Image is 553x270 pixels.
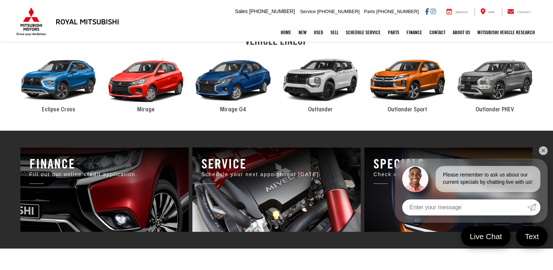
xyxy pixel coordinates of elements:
a: 2024 Mitsubishi Eclipse Cross Eclipse Cross [15,51,102,114]
a: Schedule Service: Opens in a new tab [342,23,384,41]
span: Eclipse Cross [42,107,75,113]
p: Schedule your next appointment [DATE]. [201,171,352,178]
span: Outlander PHEV [476,107,514,113]
div: 2024 Mitsubishi Mirage G4 [189,51,277,110]
span: Service [300,9,316,14]
h3: Finance [29,156,180,171]
div: 2024 Mitsubishi Eclipse Cross [15,51,102,110]
a: 2024 Mitsubishi Outlander Outlander [277,51,364,114]
span: Sales [235,8,248,14]
a: Facebook: Click to visit our Facebook page [425,8,429,14]
a: Home [277,23,295,41]
img: Mitsubishi [15,7,48,36]
span: [PHONE_NUMBER] [249,8,295,14]
a: Mitsubishi Vehicle Research [474,23,538,41]
h3: Royal Mitsubishi [56,17,119,25]
a: Royal Mitsubishi | Baton Rouge, LA Royal Mitsubishi | Baton Rouge, LA Royal Mitsubishi | Baton Ro... [192,147,361,232]
a: Service [441,8,473,15]
a: 2024 Mitsubishi Mirage G4 Mirage G4 [189,51,277,114]
a: Text [516,226,548,246]
h2: VEHICLE LINEUP [15,35,538,47]
a: About Us [449,23,474,41]
img: Agent profile photo [402,166,428,192]
span: Service [455,11,468,14]
a: Submit [527,199,540,215]
div: 2024 Mitsubishi Mirage [102,51,189,110]
a: Royal Mitsubishi | Baton Rouge, LA Royal Mitsubishi | Baton Rouge, LA Royal Mitsubishi | Baton Ro... [20,147,189,232]
a: 2024 Mitsubishi Outlander PHEV Outlander PHEV [451,51,538,114]
a: Live Chat [461,226,511,246]
span: Mirage G4 [220,107,246,113]
a: Parts: Opens in a new tab [384,23,403,41]
div: Please remember to ask us about our current specials by chatting live with us! [436,166,540,192]
p: Fill out our online credit application. [29,171,180,178]
span: Outlander [308,107,333,113]
div: 2024 Mitsubishi Outlander Sport [364,51,451,110]
a: Sell [327,23,342,41]
a: Contact [426,23,449,41]
a: Royal Mitsubishi | Baton Rouge, LA Royal Mitsubishi | Baton Rouge, LA Royal Mitsubishi | Baton Ro... [364,147,533,232]
a: New [295,23,310,41]
a: 2024 Mitsubishi Outlander Sport Outlander Sport [364,51,451,114]
a: Finance [403,23,426,41]
span: Live Chat [466,231,506,241]
p: Check out our latest special offers. [373,171,524,178]
span: Mirage [137,107,155,113]
a: Map [474,8,500,15]
a: Contact [502,8,537,15]
div: 2024 Mitsubishi Outlander [277,51,364,110]
input: Enter your message [402,199,527,215]
span: Contact [517,11,531,14]
h3: Service [201,156,352,171]
span: Map [488,11,494,14]
span: [PHONE_NUMBER] [317,9,360,14]
span: Parts [364,9,375,14]
h3: Specials [373,156,524,171]
span: Outlander Sport [388,107,427,113]
div: 2024 Mitsubishi Outlander PHEV [451,51,538,110]
span: Text [521,231,542,241]
a: Instagram: Click to visit our Instagram page [430,8,436,14]
a: Used [310,23,327,41]
a: 2024 Mitsubishi Mirage Mirage [102,51,189,114]
span: [PHONE_NUMBER] [376,9,419,14]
